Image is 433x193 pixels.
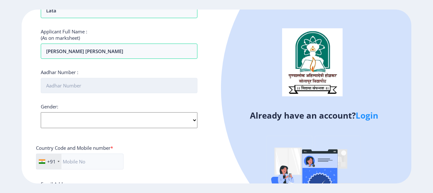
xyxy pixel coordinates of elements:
input: Mobile No [36,154,124,169]
a: Login [356,110,378,121]
label: Applicant Full Name : (As on marksheet) [41,28,87,41]
div: +91 [47,158,56,165]
input: Last Name [41,3,197,18]
label: Email Address: [41,181,73,187]
h4: Already have an account? [221,110,407,121]
label: Aadhar Number : [41,69,78,75]
div: India (भारत): +91 [36,154,61,169]
label: Gender: [41,103,58,110]
label: Country Code and Mobile number [36,145,113,151]
input: Aadhar Number [41,78,197,93]
input: Full Name [41,44,197,59]
img: logo [282,28,343,96]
